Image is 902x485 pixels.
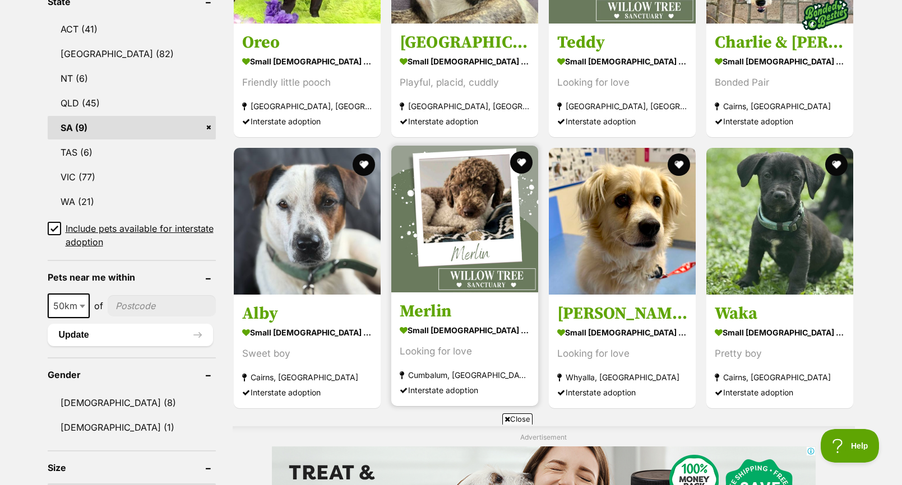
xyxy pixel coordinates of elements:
[48,416,216,439] a: [DEMOGRAPHIC_DATA] (1)
[242,32,372,53] h3: Oreo
[66,222,216,249] span: Include pets available for interstate adoption
[234,148,381,295] img: Alby - Jack Russell Terrier Dog
[826,153,848,176] button: favourite
[48,42,216,66] a: [GEOGRAPHIC_DATA] (82)
[242,370,372,385] strong: Cairns, [GEOGRAPHIC_DATA]
[715,99,845,114] strong: Cairns, [GEOGRAPHIC_DATA]
[234,295,381,408] a: Alby small [DEMOGRAPHIC_DATA] Dog Sweet boy Cairns, [GEOGRAPHIC_DATA] Interstate adoption
[242,303,372,324] h3: Alby
[557,303,687,324] h3: [PERSON_NAME]
[48,190,216,213] a: WA (21)
[549,24,696,137] a: Teddy small [DEMOGRAPHIC_DATA] Dog Looking for love [GEOGRAPHIC_DATA], [GEOGRAPHIC_DATA] Intersta...
[502,413,533,425] span: Close
[242,324,372,341] strong: small [DEMOGRAPHIC_DATA] Dog
[48,324,213,346] button: Update
[48,272,216,282] header: Pets near me within
[557,385,687,400] div: Interstate adoption
[557,75,687,90] div: Looking for love
[715,346,845,361] div: Pretty boy
[400,367,530,383] strong: Cumbalum, [GEOGRAPHIC_DATA]
[242,114,372,129] div: Interstate adoption
[557,346,687,361] div: Looking for love
[668,153,690,176] button: favourite
[557,32,687,53] h3: Teddy
[391,146,538,292] img: Merlin - Poodle Dog
[706,24,853,137] a: Charlie & [PERSON_NAME] small [DEMOGRAPHIC_DATA] Dog Bonded Pair Cairns, [GEOGRAPHIC_DATA] Inters...
[557,114,687,129] div: Interstate adoption
[48,463,216,473] header: Size
[391,24,538,137] a: [GEOGRAPHIC_DATA] small [DEMOGRAPHIC_DATA] Dog Playful, placid, cuddly [GEOGRAPHIC_DATA], [GEOGRA...
[706,148,853,295] img: Waka - French Bulldog
[400,344,530,359] div: Looking for love
[48,67,216,90] a: NT (6)
[715,114,845,129] div: Interstate adoption
[242,385,372,400] div: Interstate adoption
[242,53,372,69] strong: small [DEMOGRAPHIC_DATA] Dog
[557,324,687,341] strong: small [DEMOGRAPHIC_DATA] Dog
[821,429,880,463] iframe: Help Scout Beacon - Open
[400,301,530,322] h3: Merlin
[48,141,216,164] a: TAS (6)
[48,17,216,41] a: ACT (41)
[400,53,530,69] strong: small [DEMOGRAPHIC_DATA] Dog
[715,75,845,90] div: Bonded Pair
[557,53,687,69] strong: small [DEMOGRAPHIC_DATA] Dog
[242,99,372,114] strong: [GEOGRAPHIC_DATA], [GEOGRAPHIC_DATA]
[715,53,845,69] strong: small [DEMOGRAPHIC_DATA] Dog
[510,151,533,174] button: favourite
[400,32,530,53] h3: [GEOGRAPHIC_DATA]
[391,292,538,406] a: Merlin small [DEMOGRAPHIC_DATA] Dog Looking for love Cumbalum, [GEOGRAPHIC_DATA] Interstate adoption
[353,153,375,176] button: favourite
[48,165,216,189] a: VIC (77)
[234,24,381,137] a: Oreo small [DEMOGRAPHIC_DATA] Dog Friendly little pooch [GEOGRAPHIC_DATA], [GEOGRAPHIC_DATA] Inte...
[48,222,216,249] a: Include pets available for interstate adoption
[242,346,372,361] div: Sweet boy
[715,32,845,53] h3: Charlie & [PERSON_NAME]
[549,148,696,295] img: Otto - Tibetan Spaniel Dog
[715,303,845,324] h3: Waka
[715,385,845,400] div: Interstate adoption
[715,370,845,385] strong: Cairns, [GEOGRAPHIC_DATA]
[400,322,530,338] strong: small [DEMOGRAPHIC_DATA] Dog
[49,298,89,314] span: 50km
[48,293,90,318] span: 50km
[557,99,687,114] strong: [GEOGRAPHIC_DATA], [GEOGRAPHIC_DATA]
[400,75,530,90] div: Playful, placid, cuddly
[242,75,372,90] div: Friendly little pooch
[706,295,853,408] a: Waka small [DEMOGRAPHIC_DATA] Dog Pretty boy Cairns, [GEOGRAPHIC_DATA] Interstate adoption
[48,391,216,414] a: [DEMOGRAPHIC_DATA] (8)
[557,370,687,385] strong: Whyalla, [GEOGRAPHIC_DATA]
[108,295,216,316] input: postcode
[400,383,530,398] div: Interstate adoption
[48,370,216,380] header: Gender
[247,429,655,479] iframe: Advertisement
[715,324,845,341] strong: small [DEMOGRAPHIC_DATA] Dog
[549,295,696,408] a: [PERSON_NAME] small [DEMOGRAPHIC_DATA] Dog Looking for love Whyalla, [GEOGRAPHIC_DATA] Interstate...
[48,91,216,115] a: QLD (45)
[400,99,530,114] strong: [GEOGRAPHIC_DATA], [GEOGRAPHIC_DATA]
[94,299,103,313] span: of
[48,116,216,139] a: SA (9)
[400,114,530,129] div: Interstate adoption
